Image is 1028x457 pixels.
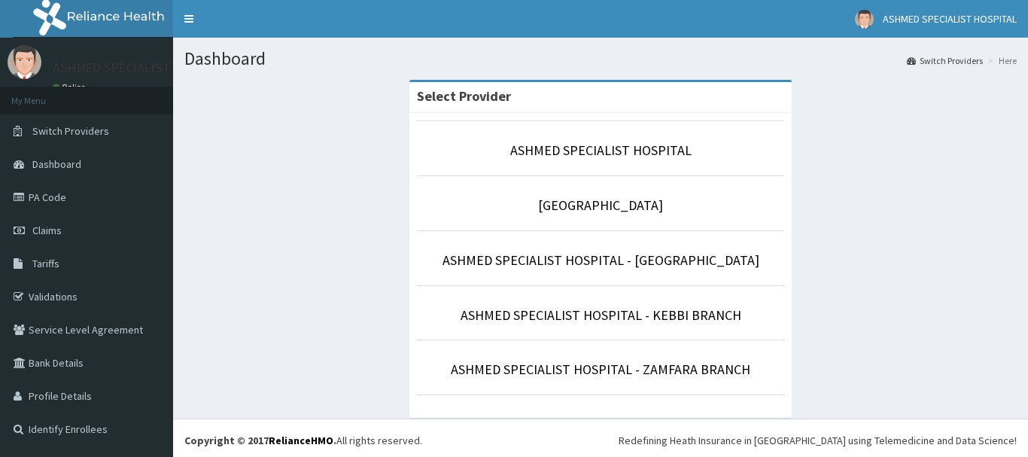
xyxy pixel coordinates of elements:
strong: Copyright © 2017 . [184,434,336,447]
span: Switch Providers [32,124,109,138]
a: ASHMED SPECIALIST HOSPITAL [510,142,692,159]
a: Switch Providers [907,54,983,67]
strong: Select Provider [417,87,511,105]
a: ASHMED SPECIALIST HOSPITAL - KEBBI BRANCH [461,306,741,324]
a: ASHMED SPECIALIST HOSPITAL - [GEOGRAPHIC_DATA] [443,251,759,269]
span: ASHMED SPECIALIST HOSPITAL [883,12,1017,26]
img: User Image [855,10,874,29]
a: [GEOGRAPHIC_DATA] [538,197,663,214]
p: ASHMED SPECIALIST HOSPITAL [53,61,233,75]
span: Dashboard [32,157,81,171]
img: User Image [8,45,41,79]
a: RelianceHMO [269,434,333,447]
a: ASHMED SPECIALIST HOSPITAL - ZAMFARA BRANCH [451,361,750,378]
div: Redefining Heath Insurance in [GEOGRAPHIC_DATA] using Telemedicine and Data Science! [619,433,1017,448]
h1: Dashboard [184,49,1017,69]
li: Here [984,54,1017,67]
span: Tariffs [32,257,59,270]
span: Claims [32,224,62,237]
a: Online [53,82,89,93]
